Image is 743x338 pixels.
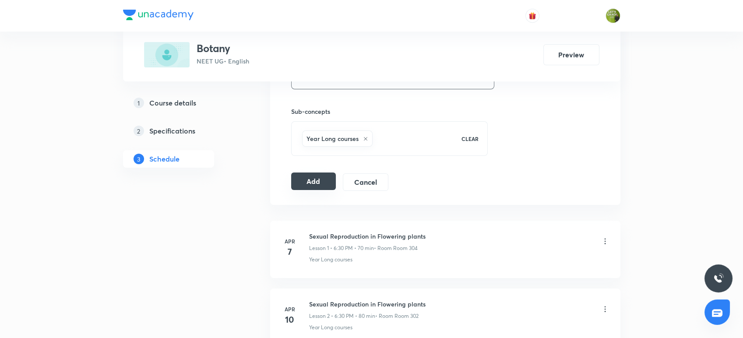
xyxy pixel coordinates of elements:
button: Preview [543,44,599,65]
h6: Apr [281,305,299,313]
p: 2 [134,126,144,136]
h6: Sexual Reproduction in Flowering plants [309,299,426,309]
h5: Schedule [149,154,180,164]
h6: Year Long courses [306,134,359,143]
a: Company Logo [123,10,194,22]
h6: Sexual Reproduction in Flowering plants [309,232,426,241]
h4: 10 [281,313,299,326]
button: avatar [525,9,539,23]
h6: Sub-concepts [291,107,488,116]
img: avatar [528,12,536,20]
h4: 7 [281,245,299,258]
img: Gaurav Uppal [606,8,620,23]
h6: Apr [281,237,299,245]
p: • Room Room 304 [374,244,418,252]
p: 3 [134,154,144,164]
h5: Course details [149,98,196,108]
p: Year Long courses [309,256,352,264]
h3: Botany [197,42,249,55]
img: ttu [713,273,724,284]
p: 1 [134,98,144,108]
button: Cancel [343,173,388,191]
p: • Room Room 302 [375,312,419,320]
p: Lesson 1 • 6:30 PM • 70 min [309,244,374,252]
h5: Specifications [149,126,195,136]
img: Company Logo [123,10,194,20]
img: BEAAE38A-3CB0-4510-B412-DB7374BF445C_plus.png [144,42,190,67]
p: CLEAR [461,135,479,143]
a: 2Specifications [123,122,242,140]
p: Lesson 2 • 6:30 PM • 80 min [309,312,375,320]
button: Add [291,173,336,190]
p: Year Long courses [309,324,352,331]
p: NEET UG • English [197,56,249,66]
a: 1Course details [123,94,242,112]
